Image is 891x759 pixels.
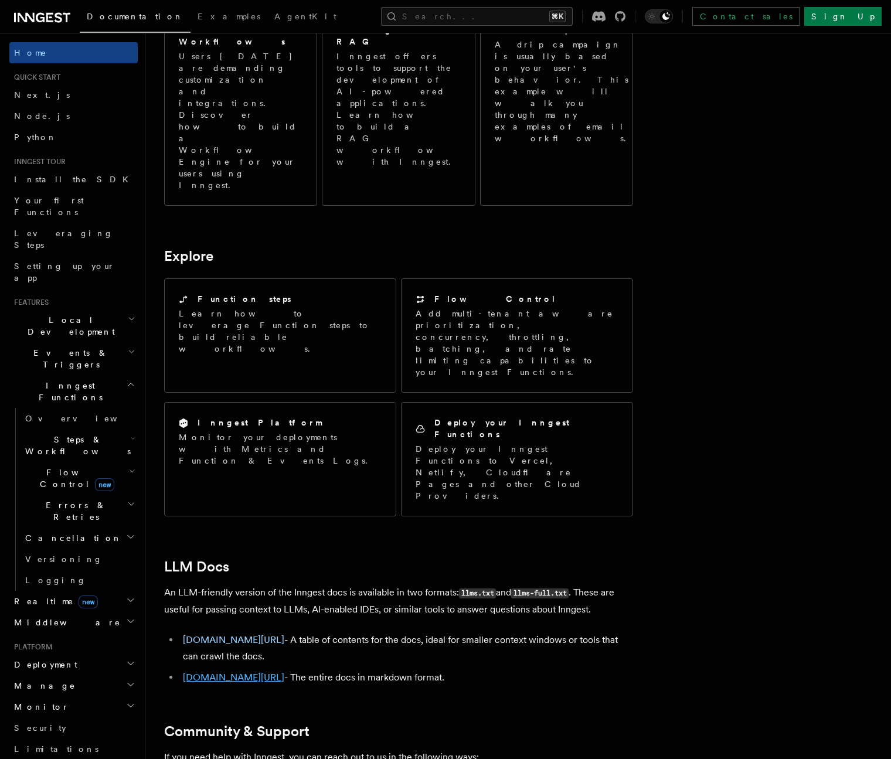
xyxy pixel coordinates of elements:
a: Setting up your app [9,256,138,288]
a: Leveraging Steps [9,223,138,256]
p: An LLM-friendly version of the Inngest docs is available in two formats: and . These are useful f... [164,584,633,618]
p: Learn how to leverage Function steps to build reliable workflows. [179,308,382,355]
span: Monitor [9,701,69,713]
button: Errors & Retries [21,495,138,527]
code: llms-full.txt [511,588,569,598]
a: Examples [191,4,267,32]
a: User-defined WorkflowsUsers [DATE] are demanding customization and integrations. Discover how to ... [164,9,317,206]
span: Middleware [9,617,121,628]
p: Deploy your Inngest Functions to Vercel, Netlify, Cloudflare Pages and other Cloud Providers. [416,443,618,502]
span: Flow Control [21,467,129,490]
span: Inngest Functions [9,380,127,403]
a: Node.js [9,105,138,127]
a: Install the SDK [9,169,138,190]
h2: Inngest Platform [198,417,322,428]
a: AI Agents and RAGInngest offers tools to support the development of AI-powered applications. Lear... [322,9,475,206]
h2: Flow Control [434,293,556,305]
span: Inngest tour [9,157,66,166]
span: Realtime [9,595,98,607]
a: Next.js [9,84,138,105]
span: Leveraging Steps [14,229,113,250]
button: Local Development [9,309,138,342]
span: Documentation [87,12,183,21]
a: Your first Functions [9,190,138,223]
a: Documentation [80,4,191,33]
a: Logging [21,570,138,591]
button: Search...⌘K [381,7,573,26]
kbd: ⌘K [549,11,566,22]
h2: Deploy your Inngest Functions [434,417,618,440]
span: new [95,478,114,491]
a: LLM Docs [164,559,229,575]
h2: User-defined Workflows [179,24,302,47]
span: Local Development [9,314,128,338]
button: Steps & Workflows [21,429,138,462]
span: Your first Functions [14,196,84,217]
span: Manage [9,680,76,692]
span: Install the SDK [14,175,135,184]
button: Monitor [9,696,138,717]
a: Home [9,42,138,63]
a: [DOMAIN_NAME][URL] [183,672,284,683]
h2: Function steps [198,293,291,305]
span: Examples [198,12,260,21]
li: - The entire docs in markdown format. [179,669,633,686]
button: Realtimenew [9,591,138,612]
button: Deployment [9,654,138,675]
a: AgentKit [267,4,344,32]
a: Deploy your Inngest FunctionsDeploy your Inngest Functions to Vercel, Netlify, Cloudflare Pages a... [401,402,633,516]
code: llms.txt [459,588,496,598]
li: - A table of contents for the docs, ideal for smaller context windows or tools that can crawl the... [179,632,633,665]
button: Inngest Functions [9,375,138,408]
span: Setting up your app [14,261,115,283]
a: Function stepsLearn how to leverage Function steps to build reliable workflows. [164,278,396,393]
span: Overview [25,414,146,423]
button: Events & Triggers [9,342,138,375]
span: Python [14,132,57,142]
span: AgentKit [274,12,336,21]
span: Versioning [25,554,103,564]
span: Errors & Retries [21,499,127,523]
span: Features [9,298,49,307]
a: Overview [21,408,138,429]
span: Home [14,47,47,59]
a: Python [9,127,138,148]
a: Community & Support [164,723,310,740]
span: Quick start [9,73,60,82]
span: new [79,595,98,608]
a: Sign Up [804,7,882,26]
button: Middleware [9,612,138,633]
p: Add multi-tenant aware prioritization, concurrency, throttling, batching, and rate limiting capab... [416,308,618,378]
a: Contact sales [692,7,800,26]
h2: AI Agents and RAG [336,24,462,47]
span: Logging [25,576,86,585]
div: Inngest Functions [9,408,138,591]
a: [DOMAIN_NAME][URL] [183,634,284,645]
span: Limitations [14,744,98,754]
span: Cancellation [21,532,122,544]
p: Monitor your deployments with Metrics and Function & Events Logs. [179,431,382,467]
span: Steps & Workflows [21,434,131,457]
span: Deployment [9,659,77,670]
p: Users [DATE] are demanding customization and integrations. Discover how to build a Workflow Engin... [179,50,302,191]
span: Security [14,723,66,733]
a: Inngest PlatformMonitor your deployments with Metrics and Function & Events Logs. [164,402,396,516]
button: Flow Controlnew [21,462,138,495]
span: Events & Triggers [9,347,128,370]
a: Email sequenceA drip campaign is usually based on your user's behavior. This example will walk yo... [480,9,633,206]
span: Node.js [14,111,70,121]
button: Manage [9,675,138,696]
p: Inngest offers tools to support the development of AI-powered applications. Learn how to build a ... [336,50,462,168]
a: Explore [164,248,213,264]
button: Toggle dark mode [645,9,673,23]
span: Platform [9,642,53,652]
a: Flow ControlAdd multi-tenant aware prioritization, concurrency, throttling, batching, and rate li... [401,278,633,393]
a: Security [9,717,138,738]
a: Versioning [21,549,138,570]
button: Cancellation [21,527,138,549]
p: A drip campaign is usually based on your user's behavior. This example will walk you through many... [495,39,633,144]
span: Next.js [14,90,70,100]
